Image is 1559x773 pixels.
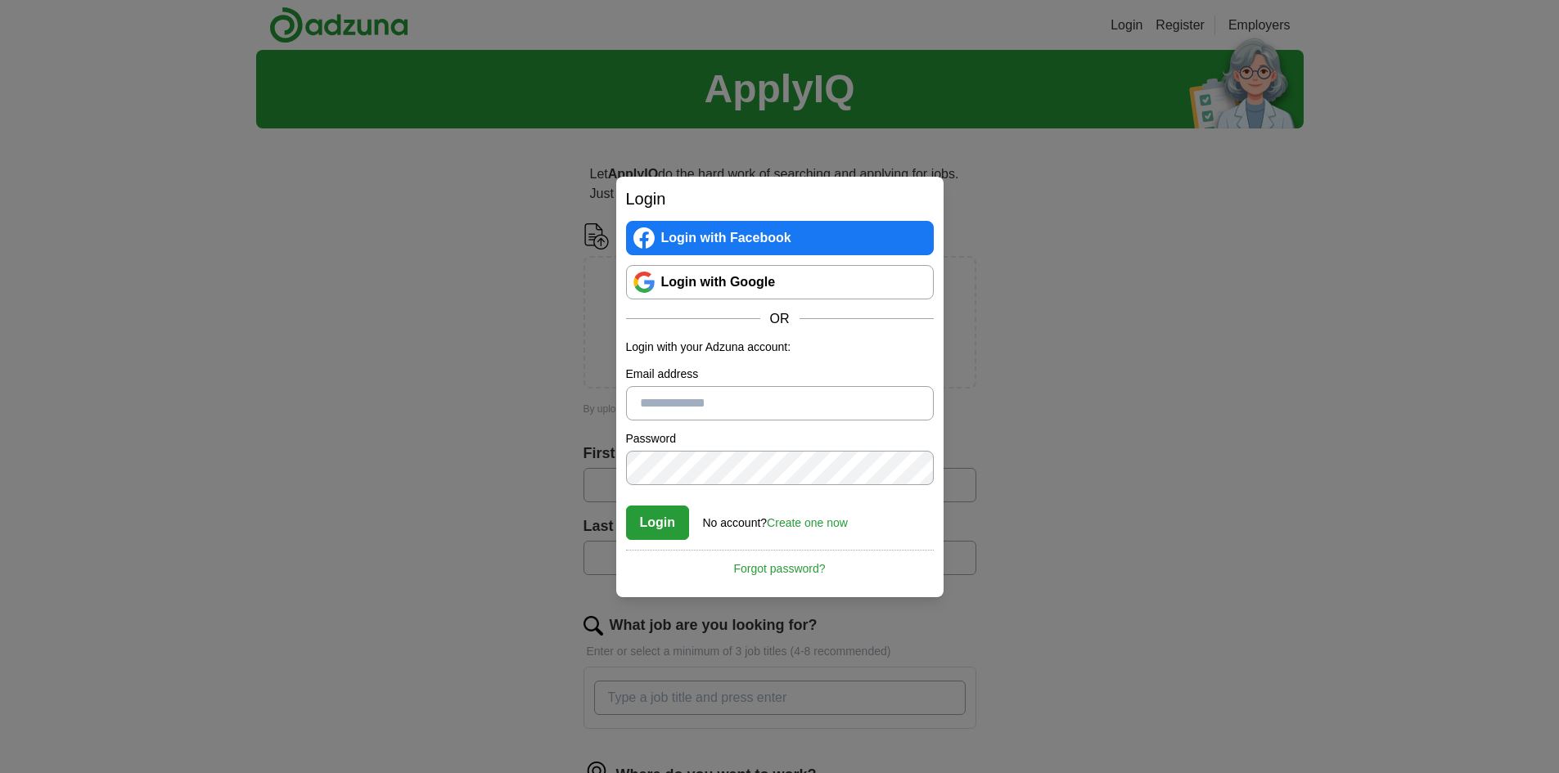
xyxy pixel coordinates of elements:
[767,516,848,529] a: Create one now
[760,309,800,329] span: OR
[703,505,848,532] div: No account?
[626,221,934,255] a: Login with Facebook
[626,187,934,211] h2: Login
[626,506,690,540] button: Login
[626,366,934,383] label: Email address
[626,550,934,578] a: Forgot password?
[626,265,934,299] a: Login with Google
[626,339,934,356] p: Login with your Adzuna account:
[626,430,934,447] label: Password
